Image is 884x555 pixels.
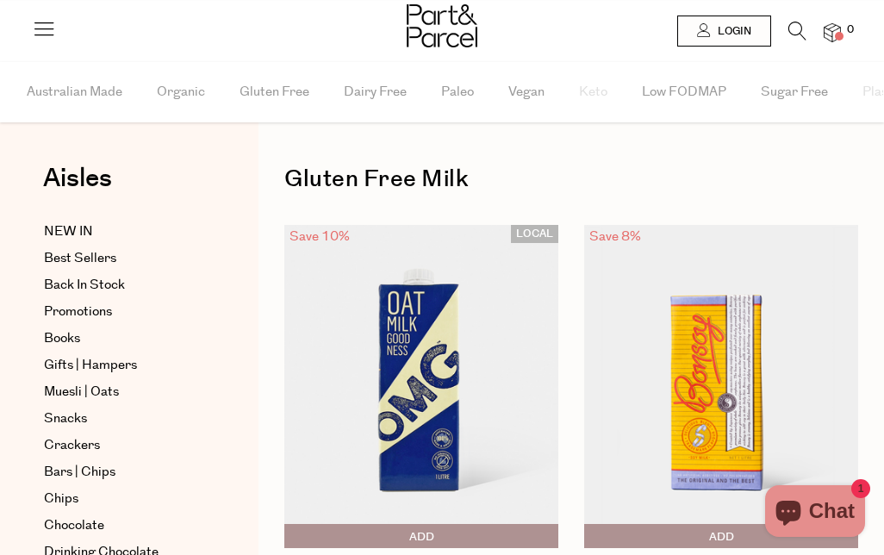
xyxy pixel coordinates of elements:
button: Add To Parcel [284,524,558,548]
img: Part&Parcel [407,4,477,47]
a: Bars | Chips [44,462,201,483]
a: Back In Stock [44,275,201,296]
span: Snacks [44,408,87,429]
a: Aisles [43,165,112,209]
span: Aisles [43,159,112,197]
span: Sugar Free [761,62,828,122]
a: Promotions [44,302,201,322]
div: Save 10% [284,225,355,248]
img: Oat Milk [284,225,558,548]
span: Login [713,24,751,39]
span: Back In Stock [44,275,125,296]
button: Add To Parcel [584,524,858,548]
span: Promotions [44,302,112,322]
span: NEW IN [44,221,93,242]
a: Best Sellers [44,248,201,269]
span: Bars | Chips [44,462,115,483]
a: 0 [824,23,841,41]
a: Chocolate [44,515,201,536]
img: Bonsoy [584,225,858,548]
span: Crackers [44,435,100,456]
a: Snacks [44,408,201,429]
a: Gifts | Hampers [44,355,201,376]
span: Chocolate [44,515,104,536]
span: Chips [44,489,78,509]
span: Organic [157,62,205,122]
div: Save 8% [584,225,646,248]
span: Low FODMAP [642,62,726,122]
span: Paleo [441,62,474,122]
a: Chips [44,489,201,509]
a: Muesli | Oats [44,382,201,402]
span: Gluten Free [240,62,309,122]
a: NEW IN [44,221,201,242]
span: Best Sellers [44,248,116,269]
span: Vegan [508,62,545,122]
h1: Gluten Free Milk [284,159,858,199]
span: LOCAL [511,225,558,243]
span: Australian Made [27,62,122,122]
span: Muesli | Oats [44,382,119,402]
span: Keto [579,62,607,122]
span: Books [44,328,80,349]
a: Login [677,16,771,47]
a: Books [44,328,201,349]
span: Gifts | Hampers [44,355,137,376]
inbox-online-store-chat: Shopify online store chat [760,485,870,541]
span: 0 [843,22,858,38]
span: Dairy Free [344,62,407,122]
a: Crackers [44,435,201,456]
